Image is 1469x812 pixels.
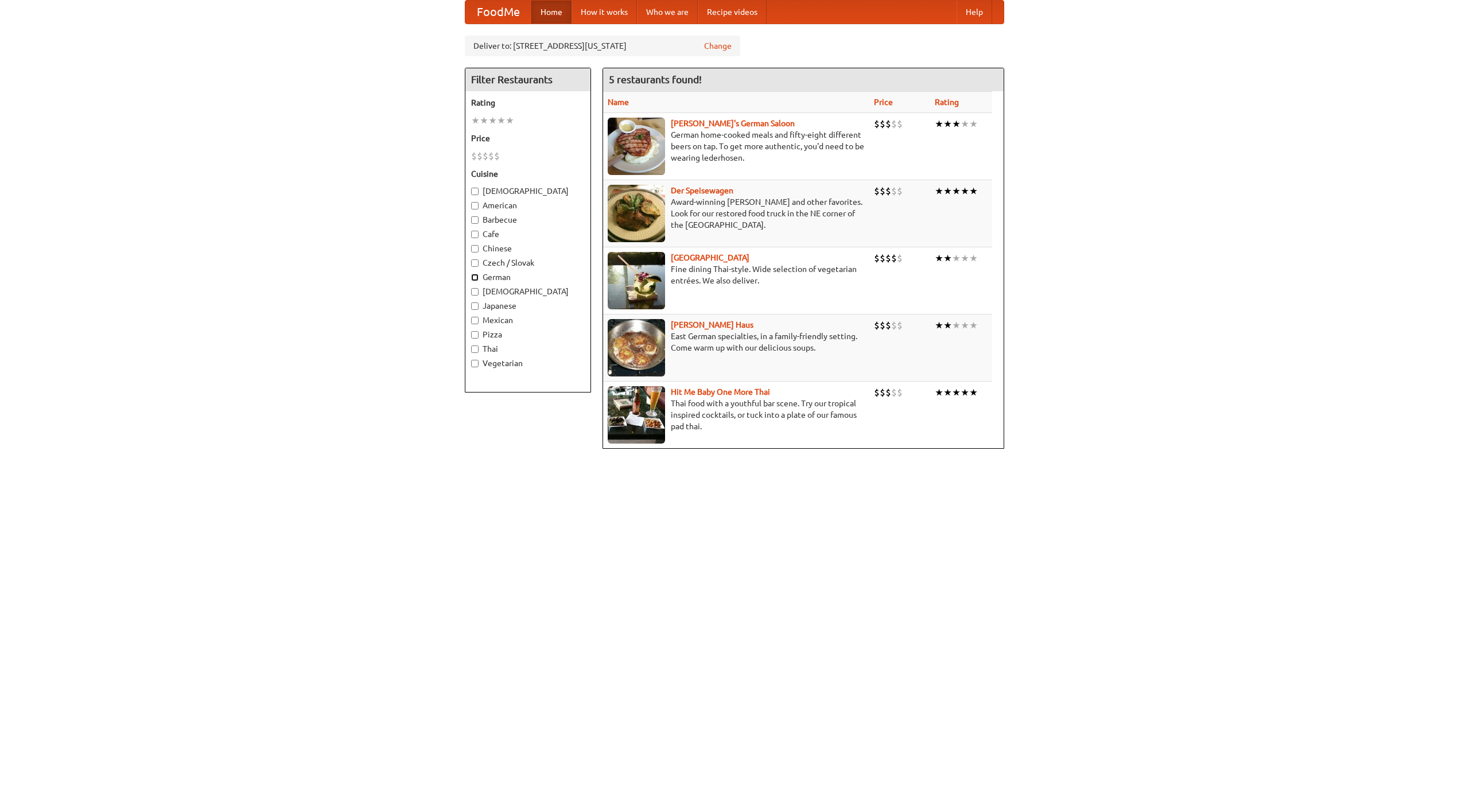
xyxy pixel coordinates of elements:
li: $ [880,319,885,332]
div: Deliver to: [STREET_ADDRESS][US_STATE] [465,36,740,56]
li: $ [471,150,477,162]
li: ★ [952,386,961,399]
h5: Rating [471,97,585,108]
a: Recipe videos [698,1,767,24]
li: $ [880,185,885,197]
label: Barbecue [471,214,585,226]
li: $ [897,386,903,399]
label: Cafe [471,228,585,240]
h5: Price [471,133,585,144]
label: Vegetarian [471,358,585,369]
img: esthers.jpg [608,118,665,175]
input: Czech / Slovak [471,259,479,267]
a: Help [957,1,992,24]
a: Who we are [637,1,698,24]
a: Price [874,98,893,107]
img: babythai.jpg [608,386,665,444]
li: $ [488,150,494,162]
label: German [471,271,585,283]
input: Cafe [471,231,479,238]
li: ★ [935,118,943,130]
li: ★ [943,386,952,399]
li: $ [483,150,488,162]
li: ★ [506,114,514,127]
input: Chinese [471,245,479,252]
li: $ [874,185,880,197]
li: $ [891,319,897,332]
li: ★ [969,118,978,130]
li: $ [494,150,500,162]
li: ★ [943,252,952,265]
input: American [471,202,479,209]
label: Japanese [471,300,585,312]
li: ★ [497,114,506,127]
a: Rating [935,98,959,107]
label: [DEMOGRAPHIC_DATA] [471,286,585,297]
a: Name [608,98,629,107]
label: [DEMOGRAPHIC_DATA] [471,185,585,197]
li: $ [885,185,891,197]
p: Thai food with a youthful bar scene. Try our tropical inspired cocktails, or tuck into a plate of... [608,398,865,432]
a: FoodMe [465,1,531,24]
li: ★ [961,185,969,197]
li: $ [897,319,903,332]
input: Pizza [471,331,479,339]
input: Barbecue [471,216,479,224]
label: Chinese [471,243,585,254]
li: ★ [952,252,961,265]
li: ★ [952,319,961,332]
a: [PERSON_NAME] Haus [671,320,753,329]
li: $ [874,118,880,130]
li: ★ [935,252,943,265]
a: [PERSON_NAME]'s German Saloon [671,119,795,128]
li: $ [885,319,891,332]
h5: Cuisine [471,168,585,180]
a: How it works [572,1,637,24]
li: ★ [961,319,969,332]
li: ★ [935,319,943,332]
input: German [471,274,479,281]
li: ★ [969,252,978,265]
li: $ [885,252,891,265]
li: $ [874,252,880,265]
label: Czech / Slovak [471,257,585,269]
a: Hit Me Baby One More Thai [671,387,770,397]
li: $ [880,118,885,130]
li: $ [880,386,885,399]
li: ★ [488,114,497,127]
label: Mexican [471,314,585,326]
li: ★ [952,185,961,197]
li: $ [897,118,903,130]
input: Thai [471,345,479,353]
li: $ [897,252,903,265]
li: ★ [471,114,480,127]
label: Thai [471,343,585,355]
a: [GEOGRAPHIC_DATA] [671,253,749,262]
li: ★ [961,386,969,399]
p: Award-winning [PERSON_NAME] and other favorites. Look for our restored food truck in the NE corne... [608,196,865,231]
li: $ [874,386,880,399]
li: ★ [969,319,978,332]
b: Der Speisewagen [671,186,733,195]
input: Mexican [471,317,479,324]
p: German home-cooked meals and fifty-eight different beers on tap. To get more authentic, you'd nee... [608,129,865,164]
ng-pluralize: 5 restaurants found! [609,74,702,85]
li: ★ [961,252,969,265]
li: ★ [943,319,952,332]
li: ★ [943,118,952,130]
input: [DEMOGRAPHIC_DATA] [471,188,479,195]
img: satay.jpg [608,252,665,309]
li: $ [891,118,897,130]
li: $ [891,386,897,399]
li: $ [885,386,891,399]
p: Fine dining Thai-style. Wide selection of vegetarian entrées. We also deliver. [608,263,865,286]
a: Change [704,40,732,52]
li: $ [880,252,885,265]
li: $ [891,185,897,197]
li: $ [891,252,897,265]
img: kohlhaus.jpg [608,319,665,376]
